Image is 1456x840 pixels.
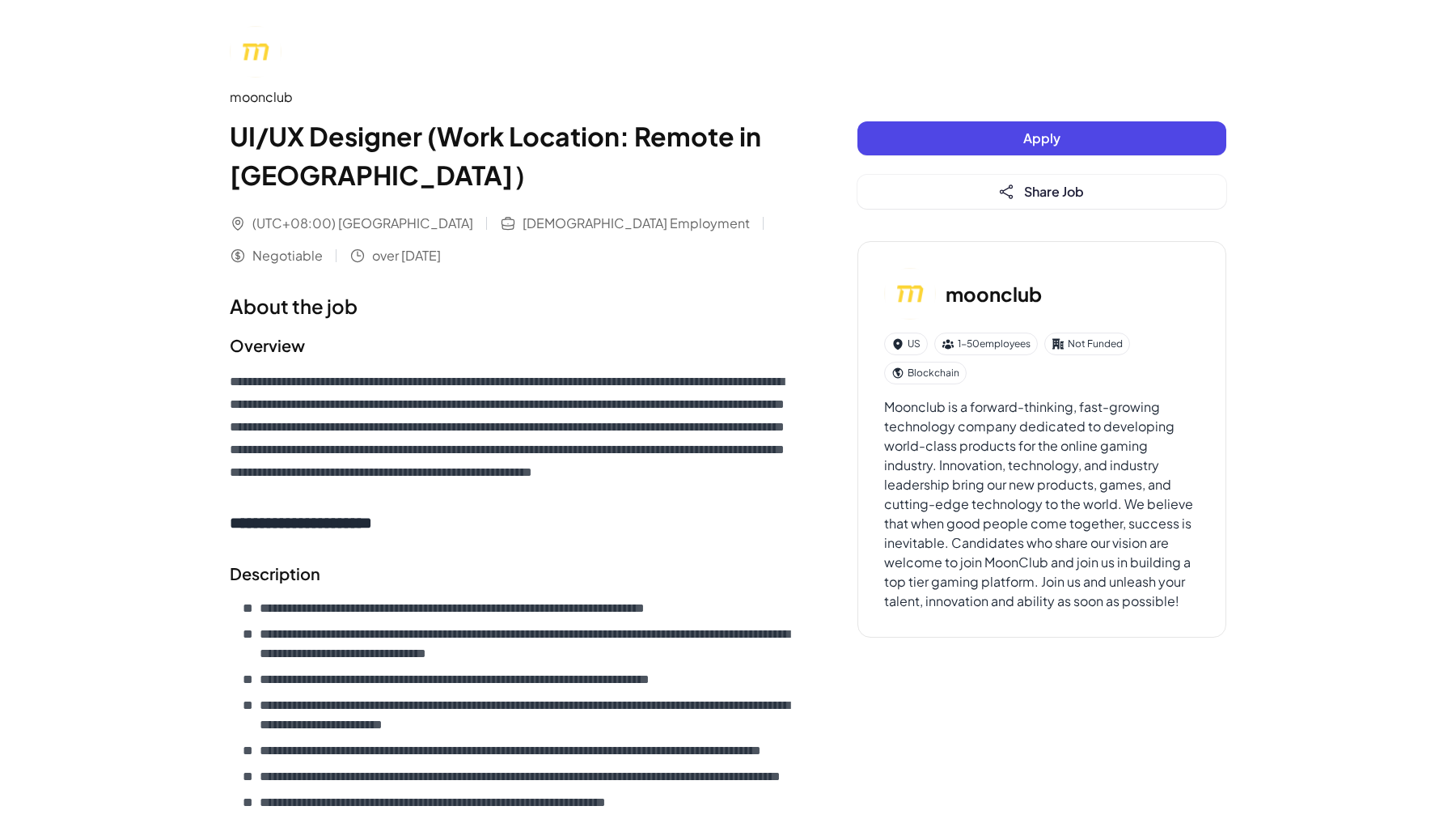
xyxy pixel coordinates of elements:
[884,268,936,320] img: mo
[1044,333,1130,355] div: Not Funded
[230,333,793,358] h2: Overview
[857,175,1226,209] button: Share Job
[230,117,793,194] h1: UI/UX Designer (Work Location: Remote in [GEOGRAPHIC_DATA]）
[934,333,1038,355] div: 1-50 employees
[230,291,793,320] h1: About the job
[230,562,793,586] h2: Description
[230,26,281,78] img: mo
[252,214,473,233] span: (UTC+08:00) [GEOGRAPHIC_DATA]
[523,214,750,233] span: [DEMOGRAPHIC_DATA] Employment
[857,121,1226,155] button: Apply
[252,246,323,265] span: Negotiable
[946,279,1042,308] h3: moonclub
[884,397,1200,611] div: Moonclub is a forward-thinking, fast-growing technology company dedicated to developing world-cla...
[1023,129,1060,146] span: Apply
[230,87,793,107] div: moonclub
[884,362,967,384] div: Blockchain
[884,333,928,355] div: US
[372,246,441,265] span: over [DATE]
[1024,183,1084,200] span: Share Job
